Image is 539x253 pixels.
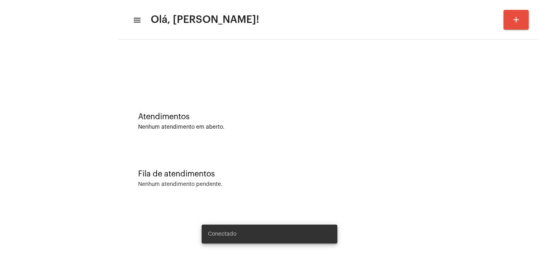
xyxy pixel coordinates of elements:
div: Fila de atendimentos [138,170,519,178]
mat-icon: sidenav icon [133,15,140,25]
div: Atendimentos [138,112,519,121]
div: Nenhum atendimento em aberto. [138,124,519,130]
mat-icon: add [511,15,521,24]
span: Olá, [PERSON_NAME]! [151,13,259,26]
div: Nenhum atendimento pendente. [138,182,223,187]
span: Conectado [208,230,236,238]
